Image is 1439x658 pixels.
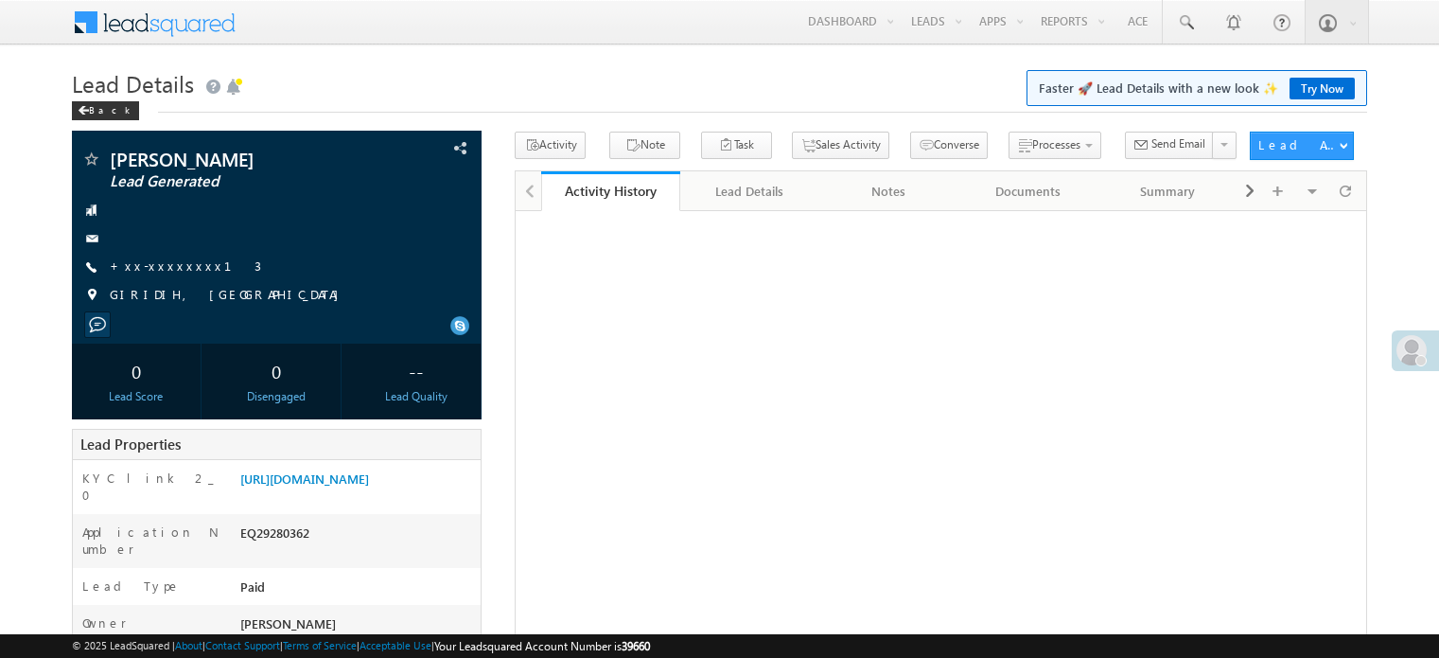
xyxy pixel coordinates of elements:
a: +xx-xxxxxxxx13 [110,258,261,274]
label: Lead Type [82,578,181,595]
button: Lead Actions [1250,132,1354,160]
span: Lead Properties [80,435,181,453]
button: Sales Activity [792,132,889,159]
button: Activity [515,132,586,159]
span: © 2025 LeadSquared | | | | | [72,637,650,655]
button: Processes [1009,132,1101,159]
label: KYC link 2_0 [82,470,220,504]
button: Send Email [1125,132,1214,159]
a: Terms of Service [283,639,357,651]
a: Contact Support [205,639,280,651]
span: 39660 [622,639,650,653]
a: Summary [1099,171,1238,211]
button: Task [701,132,772,159]
a: [URL][DOMAIN_NAME] [240,471,369,487]
div: Disengaged [217,388,336,405]
span: Processes [1032,137,1080,151]
div: EQ29280362 [236,524,481,550]
div: Summary [1114,180,1221,203]
a: Notes [820,171,959,211]
span: Your Leadsquared Account Number is [434,639,650,653]
label: Application Number [82,524,220,558]
span: Lead Generated [110,172,363,191]
span: Send Email [1151,135,1205,152]
div: Activity History [555,182,666,200]
a: Activity History [541,171,680,211]
button: Note [609,132,680,159]
div: Documents [974,180,1081,203]
div: Lead Details [695,180,802,203]
a: Documents [959,171,1098,211]
a: Try Now [1290,78,1355,99]
button: Converse [910,132,988,159]
div: Lead Score [77,388,196,405]
a: About [175,639,202,651]
span: GIRIDIH, [GEOGRAPHIC_DATA] [110,286,348,305]
div: 0 [217,353,336,388]
a: Back [72,100,149,116]
label: Owner [82,614,127,631]
span: Faster 🚀 Lead Details with a new look ✨ [1039,79,1355,98]
span: [PERSON_NAME] [240,615,336,631]
div: Notes [835,180,942,203]
div: Lead Actions [1258,136,1339,153]
div: Back [72,101,139,120]
span: Lead Details [72,68,194,98]
div: Paid [236,578,481,604]
div: 0 [77,353,196,388]
a: Acceptable Use [360,639,431,651]
a: Lead Details [680,171,819,211]
div: Lead Quality [357,388,476,405]
span: [PERSON_NAME] [110,150,363,169]
div: -- [357,353,476,388]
